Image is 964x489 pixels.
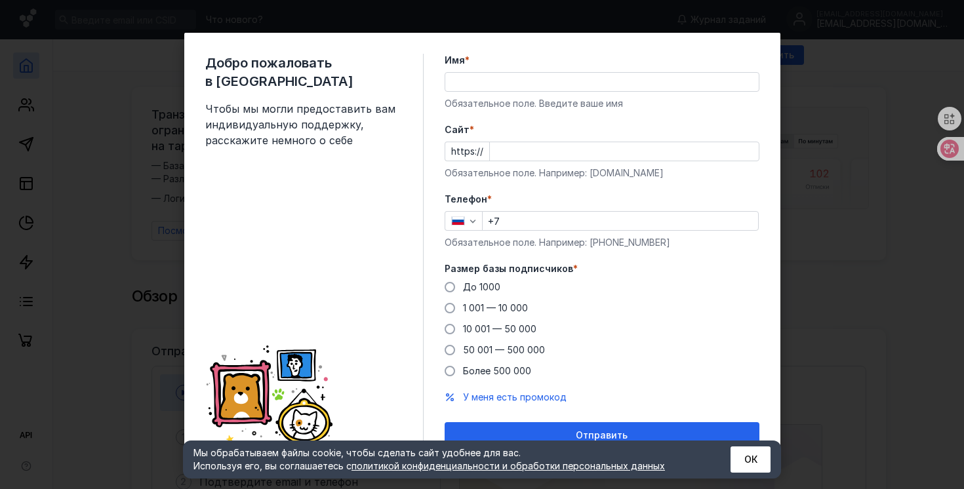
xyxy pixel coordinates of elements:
[463,344,545,355] span: 50 001 — 500 000
[445,422,759,448] button: Отправить
[463,323,536,334] span: 10 001 — 50 000
[351,460,665,471] a: политикой конфиденциальности и обработки персональных данных
[463,365,531,376] span: Более 500 000
[445,166,759,180] div: Обязательное поле. Например: [DOMAIN_NAME]
[445,236,759,249] div: Обязательное поле. Например: [PHONE_NUMBER]
[463,391,567,402] span: У меня есть промокод
[731,446,771,473] button: ОК
[205,101,402,148] span: Чтобы мы могли предоставить вам индивидуальную поддержку, расскажите немного о себе
[445,123,470,136] span: Cайт
[193,446,698,473] div: Мы обрабатываем файлы cookie, чтобы сделать сайт удобнее для вас. Используя его, вы соглашаетесь c
[576,430,628,441] span: Отправить
[445,54,465,67] span: Имя
[463,281,500,292] span: До 1000
[205,54,402,90] span: Добро пожаловать в [GEOGRAPHIC_DATA]
[463,391,567,404] button: У меня есть промокод
[445,97,759,110] div: Обязательное поле. Введите ваше имя
[445,262,573,275] span: Размер базы подписчиков
[463,302,528,313] span: 1 001 — 10 000
[445,193,487,206] span: Телефон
